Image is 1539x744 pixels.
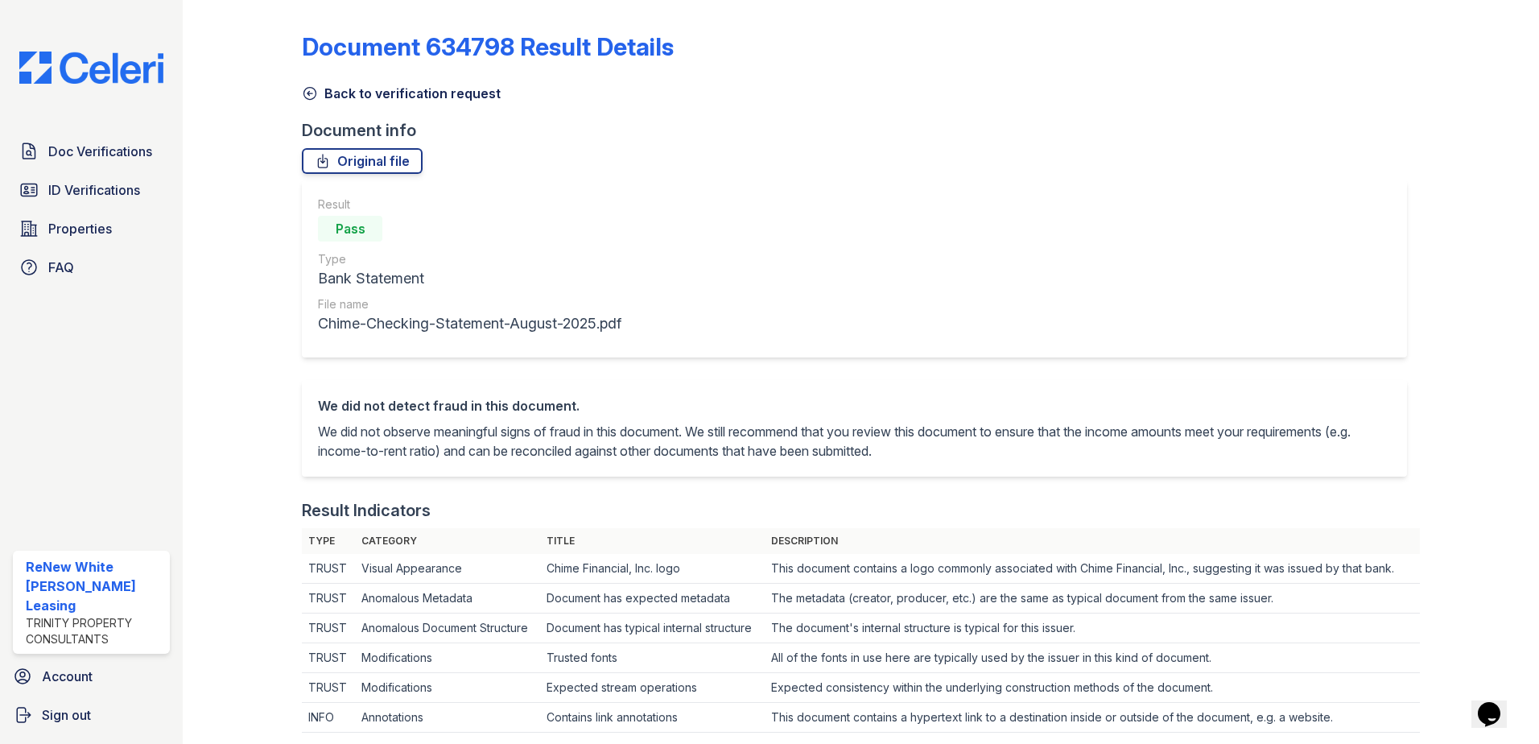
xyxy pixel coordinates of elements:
a: Back to verification request [302,84,501,103]
td: TRUST [302,643,355,673]
a: Properties [13,213,170,245]
a: Document 634798 Result Details [302,32,674,61]
th: Type [302,528,355,554]
th: Category [355,528,540,554]
div: ReNew White [PERSON_NAME] Leasing [26,557,163,615]
span: Properties [48,219,112,238]
div: Pass [318,216,382,242]
td: Modifications [355,673,540,703]
td: This document contains a logo commonly associated with Chime Financial, Inc., suggesting it was i... [765,554,1420,584]
div: Trinity Property Consultants [26,615,163,647]
td: Anomalous Metadata [355,584,540,614]
td: TRUST [302,614,355,643]
td: The metadata (creator, producer, etc.) are the same as typical document from the same issuer. [765,584,1420,614]
a: Sign out [6,699,176,731]
span: Account [42,667,93,686]
span: Doc Verifications [48,142,152,161]
td: This document contains a hypertext link to a destination inside or outside of the document, e.g. ... [765,703,1420,733]
a: Original file [302,148,423,174]
iframe: chat widget [1471,680,1523,728]
td: Anomalous Document Structure [355,614,540,643]
td: Expected stream operations [540,673,765,703]
div: File name [318,296,621,312]
td: TRUST [302,673,355,703]
div: Document info [302,119,1420,142]
div: Result [318,196,621,213]
img: CE_Logo_Blue-a8612792a0a2168367f1c8372b55b34899dd931a85d93a1a3d3e32e68fde9ad4.png [6,52,176,84]
a: FAQ [13,251,170,283]
span: ID Verifications [48,180,140,200]
p: We did not observe meaningful signs of fraud in this document. We still recommend that you review... [318,422,1391,461]
td: The document's internal structure is typical for this issuer. [765,614,1420,643]
a: Doc Verifications [13,135,170,167]
td: TRUST [302,584,355,614]
td: Modifications [355,643,540,673]
div: Result Indicators [302,499,431,522]
td: Chime Financial, Inc. logo [540,554,765,584]
td: Expected consistency within the underlying construction methods of the document. [765,673,1420,703]
td: Document has typical internal structure [540,614,765,643]
td: All of the fonts in use here are typically used by the issuer in this kind of document. [765,643,1420,673]
th: Description [765,528,1420,554]
div: We did not detect fraud in this document. [318,396,1391,415]
div: Type [318,251,621,267]
a: Account [6,660,176,692]
span: Sign out [42,705,91,725]
td: TRUST [302,554,355,584]
th: Title [540,528,765,554]
div: Chime-Checking-Statement-August-2025.pdf [318,312,621,335]
td: Trusted fonts [540,643,765,673]
td: Document has expected metadata [540,584,765,614]
td: INFO [302,703,355,733]
a: ID Verifications [13,174,170,206]
span: FAQ [48,258,74,277]
td: Annotations [355,703,540,733]
td: Visual Appearance [355,554,540,584]
div: Bank Statement [318,267,621,290]
td: Contains link annotations [540,703,765,733]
